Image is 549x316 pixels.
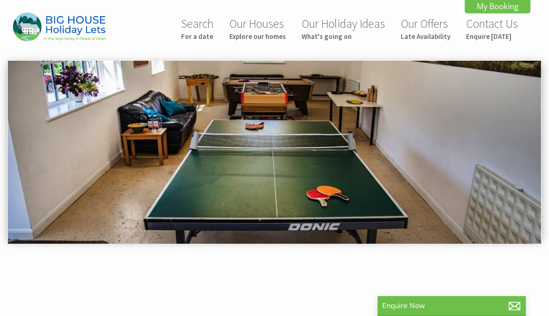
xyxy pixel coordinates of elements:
[401,16,450,41] a: Our OffersLate Availability
[181,16,214,41] a: SearchFor a date
[382,301,521,310] p: Enquire Now
[229,32,286,41] small: Explore our homes
[13,13,106,41] img: Big House Holiday Lets
[401,32,450,41] small: Late Availability
[466,32,518,41] small: Enquire [DATE]
[229,16,286,41] a: Our HousesExplore our homes
[302,32,385,41] small: What's going on
[181,32,214,41] small: For a date
[466,16,518,41] a: Contact UsEnquire [DATE]
[302,16,385,41] a: Our Holiday IdeasWhat's going on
